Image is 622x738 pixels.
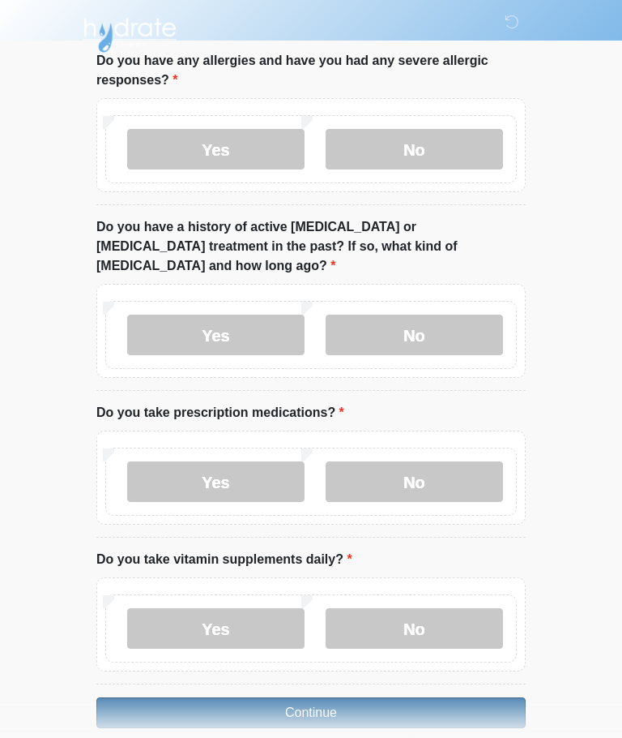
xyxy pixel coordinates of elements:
label: Yes [127,129,305,169]
img: Hydrate IV Bar - Arcadia Logo [80,12,179,54]
label: Do you have a history of active [MEDICAL_DATA] or [MEDICAL_DATA] treatment in the past? If so, wh... [96,217,526,276]
label: No [326,315,503,355]
label: Yes [127,461,305,502]
label: Do you take vitamin supplements daily? [96,550,352,569]
label: Yes [127,608,305,649]
label: No [326,608,503,649]
label: No [326,129,503,169]
label: Do you take prescription medications? [96,403,344,423]
label: No [326,461,503,502]
button: Continue [96,697,526,728]
label: Do you have any allergies and have you had any severe allergic responses? [96,51,526,90]
label: Yes [127,315,305,355]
